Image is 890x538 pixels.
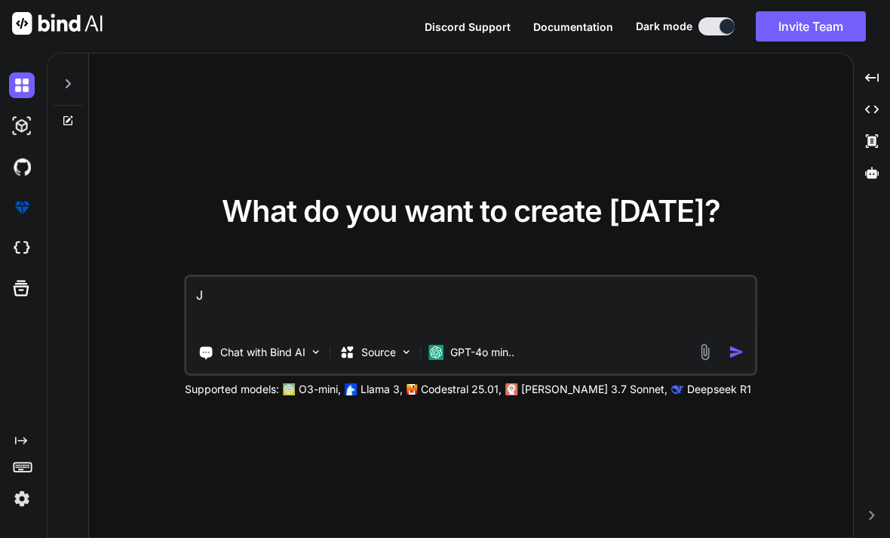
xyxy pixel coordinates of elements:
[220,345,305,360] p: Chat with Bind AI
[421,382,502,397] p: Codestral 25.01,
[696,343,714,361] img: attachment
[185,382,279,397] p: Supported models:
[222,192,720,229] span: What do you want to create [DATE]?
[187,277,756,333] textarea: J
[533,19,613,35] button: Documentation
[9,154,35,180] img: githubDark
[9,486,35,512] img: settings
[12,12,103,35] img: Bind AI
[756,11,866,42] button: Invite Team
[450,345,514,360] p: GPT-4o min..
[299,382,341,397] p: O3-mini,
[687,382,751,397] p: Deepseek R1
[521,382,667,397] p: [PERSON_NAME] 3.7 Sonnet,
[636,19,692,34] span: Dark mode
[9,235,35,261] img: cloudideIcon
[429,345,444,360] img: GPT-4o mini
[345,383,358,395] img: Llama2
[9,195,35,220] img: premium
[400,346,413,358] img: Pick Models
[425,19,511,35] button: Discord Support
[729,344,744,360] img: icon
[425,20,511,33] span: Discord Support
[407,384,418,395] img: Mistral-AI
[361,345,396,360] p: Source
[284,383,296,395] img: GPT-4
[9,113,35,139] img: darkAi-studio
[9,72,35,98] img: darkChat
[533,20,613,33] span: Documentation
[672,383,684,395] img: claude
[361,382,403,397] p: Llama 3,
[310,346,323,358] img: Pick Tools
[506,383,518,395] img: claude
